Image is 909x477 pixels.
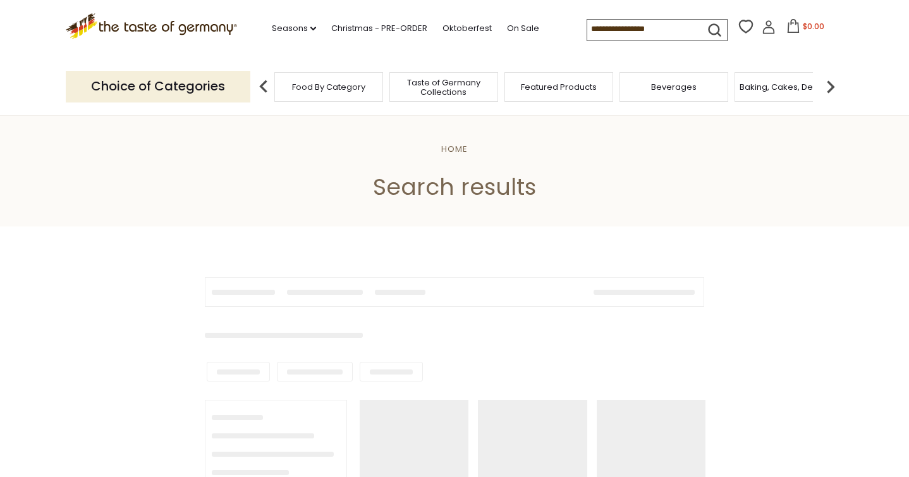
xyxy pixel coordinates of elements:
a: Seasons [272,22,316,35]
a: Beverages [651,82,697,92]
button: $0.00 [778,19,832,38]
p: Choice of Categories [66,71,250,102]
img: previous arrow [251,74,276,99]
a: Christmas - PRE-ORDER [331,22,427,35]
a: Food By Category [292,82,365,92]
a: Taste of Germany Collections [393,78,494,97]
a: Oktoberfest [442,22,492,35]
h1: Search results [39,173,870,201]
a: Home [441,143,468,155]
img: next arrow [818,74,843,99]
a: Featured Products [521,82,597,92]
a: Baking, Cakes, Desserts [740,82,838,92]
a: On Sale [507,22,539,35]
span: $0.00 [803,21,824,32]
